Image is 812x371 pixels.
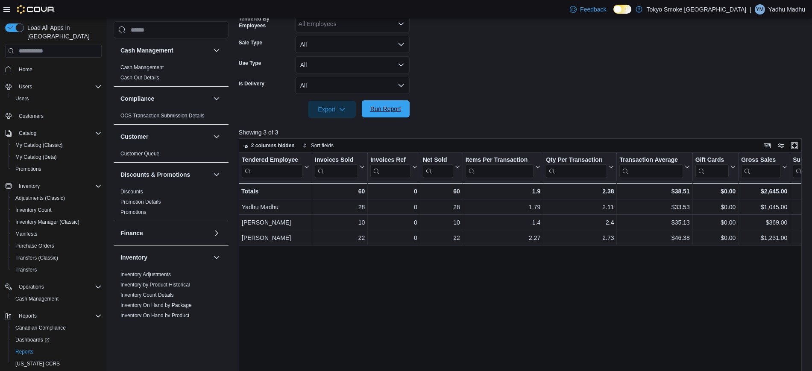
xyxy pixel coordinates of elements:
label: Is Delivery [239,80,264,87]
a: Inventory by Product Historical [120,282,190,288]
span: Inventory [15,181,102,191]
img: Cova [17,5,55,14]
button: Run Report [362,100,410,117]
a: Adjustments (Classic) [12,193,68,203]
h3: Discounts & Promotions [120,170,190,179]
span: Catalog [19,130,36,137]
span: Inventory On Hand by Product [120,312,189,319]
div: 0 [370,202,417,213]
button: Reports [9,346,105,358]
button: Finance [120,229,210,237]
div: 0 [370,218,417,228]
span: Inventory Manager (Classic) [12,217,102,227]
label: Tendered By Employees [239,15,292,29]
a: Discounts [120,189,143,195]
button: Users [2,81,105,93]
a: Promotions [120,209,147,215]
button: Compliance [211,93,222,104]
span: Reports [15,311,102,321]
a: Inventory On Hand by Product [120,313,189,318]
div: Cash Management [114,62,229,86]
button: Inventory [15,181,43,191]
button: My Catalog (Classic) [9,139,105,151]
span: My Catalog (Classic) [15,142,63,149]
a: Users [12,93,32,104]
div: $1,231.00 [741,233,787,243]
span: Inventory On Hand by Package [120,302,192,309]
button: Inventory [2,180,105,192]
span: Export [313,101,351,118]
button: Gift Cards [695,156,736,178]
button: Qty Per Transaction [546,156,614,178]
span: 2 columns hidden [251,142,295,149]
a: Promotion Details [120,199,161,205]
button: Display options [776,140,786,151]
div: Qty Per Transaction [546,156,607,178]
div: Invoices Ref [370,156,410,178]
p: Yadhu Madhu [768,4,805,15]
button: [US_STATE] CCRS [9,358,105,370]
button: Inventory [120,253,210,262]
button: Inventory Manager (Classic) [9,216,105,228]
div: 2.4 [546,218,614,228]
button: Reports [2,310,105,322]
h3: Customer [120,132,148,141]
a: Reports [12,347,37,357]
div: 1.79 [466,202,541,213]
h3: Cash Management [120,46,173,55]
span: Users [12,93,102,104]
input: Dark Mode [613,5,631,14]
div: 2.27 [466,233,541,243]
button: Customer [120,132,210,141]
a: Canadian Compliance [12,323,69,333]
span: OCS Transaction Submission Details [120,112,205,119]
a: Inventory Adjustments [120,272,171,278]
button: Catalog [15,128,40,138]
span: Catalog [15,128,102,138]
div: Gift Card Sales [695,156,729,178]
span: Promotions [15,166,41,172]
span: Adjustments (Classic) [15,195,65,202]
button: Export [308,101,356,118]
button: Cash Management [120,46,210,55]
div: Gross Sales [741,156,780,164]
a: Transfers [12,265,40,275]
div: Totals [241,186,309,196]
span: Customers [15,111,102,121]
button: Sort fields [299,140,337,151]
button: Inventory [211,252,222,263]
span: Promotions [120,209,147,216]
a: Purchase Orders [12,241,58,251]
button: Items Per Transaction [465,156,540,178]
a: Transfers (Classic) [12,253,62,263]
div: 1.9 [465,186,540,196]
span: Reports [15,348,33,355]
div: Invoices Ref [370,156,410,164]
span: My Catalog (Beta) [15,154,57,161]
div: $0.00 [695,218,736,228]
span: Cash Management [12,294,102,304]
button: Canadian Compliance [9,322,105,334]
p: | [750,4,751,15]
div: Tendered Employee [242,156,302,164]
button: Enter fullscreen [789,140,800,151]
div: Transaction Average [619,156,683,164]
span: Users [15,95,29,102]
span: Run Report [370,105,401,113]
h3: Compliance [120,94,154,103]
div: 2.38 [546,186,614,196]
span: Dashboards [12,335,102,345]
div: 2.73 [546,233,614,243]
a: Promotions [12,164,45,174]
a: Manifests [12,229,41,239]
div: $33.53 [619,202,689,213]
div: $46.38 [619,233,689,243]
span: Inventory Count [12,205,102,215]
button: Discounts & Promotions [120,170,210,179]
span: Canadian Compliance [15,324,66,331]
button: Net Sold [422,156,460,178]
a: Customers [15,111,47,121]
